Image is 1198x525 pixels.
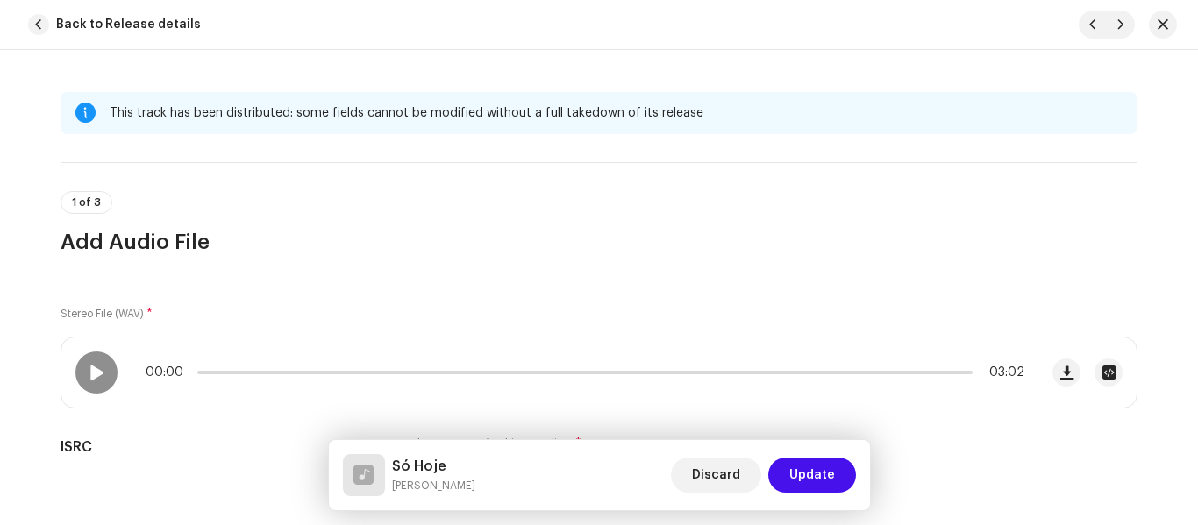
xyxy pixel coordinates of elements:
label: Do you have an ISRC for this recording? [381,436,817,451]
span: Update [789,458,835,493]
button: Discard [671,458,761,493]
small: Só Hoje [392,477,475,494]
h5: Só Hoje [392,456,475,477]
h3: Add Audio File [61,228,1137,256]
button: Update [768,458,856,493]
div: This track has been distributed: some fields cannot be modified without a full takedown of its re... [110,103,1123,124]
h5: ISRC [61,436,353,458]
span: Discard [692,458,740,493]
span: 03:02 [980,365,1024,380]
